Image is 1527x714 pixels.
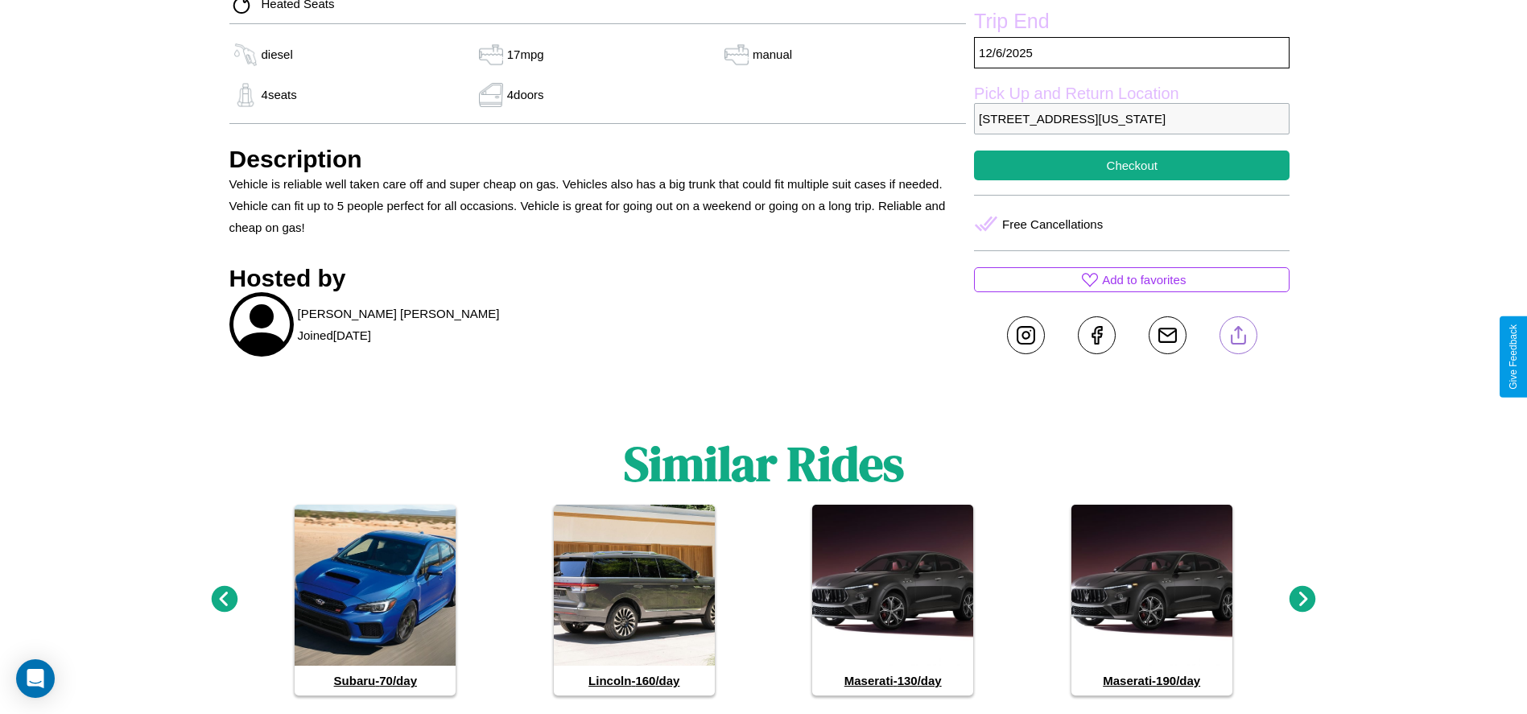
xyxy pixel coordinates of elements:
[812,505,973,695] a: Maserati-130/day
[554,666,715,695] h4: Lincoln - 160 /day
[974,37,1290,68] p: 12 / 6 / 2025
[229,146,967,173] h3: Description
[974,85,1290,103] label: Pick Up and Return Location
[1002,213,1103,235] p: Free Cancellations
[295,666,456,695] h4: Subaru - 70 /day
[753,43,792,65] p: manual
[298,303,500,324] p: [PERSON_NAME] [PERSON_NAME]
[262,43,293,65] p: diesel
[475,83,507,107] img: gas
[974,151,1290,180] button: Checkout
[475,43,507,67] img: gas
[507,43,544,65] p: 17 mpg
[295,505,456,695] a: Subaru-70/day
[229,265,967,292] h3: Hosted by
[229,83,262,107] img: gas
[720,43,753,67] img: gas
[262,84,297,105] p: 4 seats
[229,43,262,67] img: gas
[624,431,904,497] h1: Similar Rides
[507,84,544,105] p: 4 doors
[1071,666,1232,695] h4: Maserati - 190 /day
[1508,324,1519,390] div: Give Feedback
[1071,505,1232,695] a: Maserati-190/day
[554,505,715,695] a: Lincoln-160/day
[812,666,973,695] h4: Maserati - 130 /day
[229,173,967,238] p: Vehicle is reliable well taken care off and super cheap on gas. Vehicles also has a big trunk tha...
[974,103,1290,134] p: [STREET_ADDRESS][US_STATE]
[298,324,371,346] p: Joined [DATE]
[1102,269,1186,291] p: Add to favorites
[16,659,55,698] div: Open Intercom Messenger
[974,10,1290,37] label: Trip End
[974,267,1290,292] button: Add to favorites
